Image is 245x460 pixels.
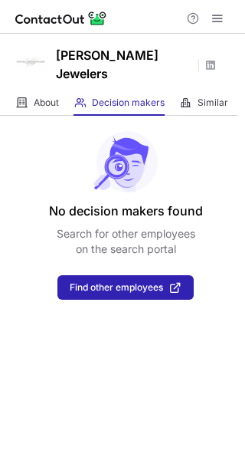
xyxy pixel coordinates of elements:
[198,97,228,109] span: Similar
[49,202,203,220] header: No decision makers found
[15,47,46,77] img: 1abb518a2cfaaed7ff2e93a5e428af64
[15,9,107,28] img: ContactOut v5.3.10
[57,275,194,300] button: Find other employees
[56,46,194,83] h1: [PERSON_NAME] Jewelers
[34,97,59,109] span: About
[70,282,163,293] span: Find other employees
[93,131,158,192] img: No leads found
[92,97,165,109] span: Decision makers
[57,226,195,257] p: Search for other employees on the search portal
